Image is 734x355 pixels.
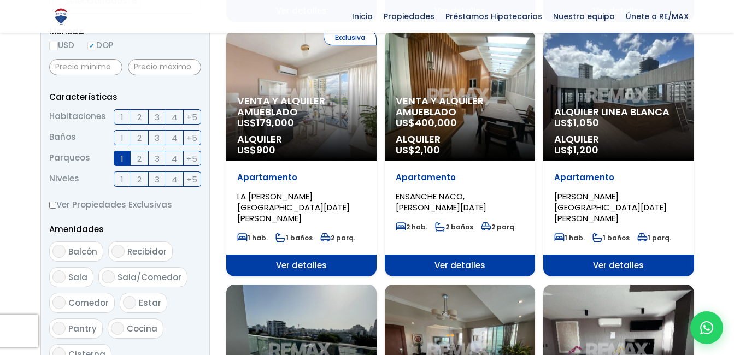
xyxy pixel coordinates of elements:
span: 2 [137,152,142,165]
input: Comedor [52,296,66,309]
span: ENSANCHE NACO, [PERSON_NAME][DATE] [396,191,486,213]
span: Propiedades [378,8,440,25]
span: US$ [554,116,599,129]
span: Recibidor [127,246,167,257]
span: 1 [121,110,124,124]
span: +5 [186,131,197,145]
p: Apartamento [396,172,524,183]
span: +5 [186,110,197,124]
span: 2 [137,173,142,186]
span: 2 parq. [481,222,516,232]
span: Venta y alquiler amueblado [396,96,524,117]
span: 1 hab. [554,233,585,242]
span: 3 [155,173,160,186]
p: Amenidades [49,222,201,236]
span: US$ [554,143,598,157]
span: 2 baños [435,222,473,232]
span: Únete a RE/MAX [620,8,694,25]
span: US$ [237,143,275,157]
span: 1 hab. [237,233,268,242]
input: Balcón [52,245,66,258]
img: Logo de REMAX [51,7,71,26]
span: Préstamos Hipotecarios [440,8,548,25]
span: Parqueos [49,151,90,166]
span: 2 [137,131,142,145]
span: US$ [237,116,294,129]
a: Alquiler Linea Blanca US$1,050 Alquiler US$1,200 Apartamento [PERSON_NAME][GEOGRAPHIC_DATA][DATE]... [543,30,694,276]
span: Ver detalles [226,255,377,276]
span: US$ [396,143,440,157]
span: LA [PERSON_NAME][GEOGRAPHIC_DATA][DATE][PERSON_NAME] [237,191,350,224]
span: Balcón [68,246,97,257]
label: DOP [87,38,114,52]
span: Ver detalles [385,255,535,276]
span: Comedor [68,297,109,309]
span: 1 [121,152,124,165]
span: 4 [172,152,177,165]
span: 3 [155,131,160,145]
span: 2 [137,110,142,124]
span: +5 [186,173,197,186]
span: Pantry [68,323,97,334]
span: 4 [172,131,177,145]
span: Alquiler Linea Blanca [554,106,683,117]
span: Baños [49,130,76,145]
span: 2 parq. [320,233,355,242]
span: Niveles [49,171,79,187]
span: 1,050 [573,116,599,129]
span: Estar [139,297,161,309]
p: Características [49,90,201,104]
span: Venta y alquiler amueblado [237,96,366,117]
span: Alquiler [396,134,524,145]
input: Sala [52,270,66,283]
span: [PERSON_NAME][GEOGRAPHIC_DATA][DATE][PERSON_NAME] [554,191,667,224]
input: Sala/Comedor [102,270,115,283]
p: Apartamento [554,172,683,183]
label: Ver Propiedades Exclusivas [49,198,201,211]
span: Alquiler [237,134,366,145]
span: 2,100 [415,143,440,157]
input: Recibidor [111,245,125,258]
span: 4 [172,110,177,124]
span: Cocina [127,323,157,334]
a: Venta y alquiler amueblado US$400,000 Alquiler US$2,100 Apartamento ENSANCHE NACO, [PERSON_NAME][... [385,30,535,276]
span: 2 hab. [396,222,427,232]
span: Sala/Comedor [118,271,181,283]
span: 900 [256,143,275,157]
span: Alquiler [554,134,683,145]
span: +5 [186,152,197,165]
span: 400,000 [415,116,457,129]
span: 1 [121,131,124,145]
input: Precio máximo [128,59,201,75]
span: Nuestro equipo [548,8,620,25]
input: Estar [123,296,136,309]
span: 1 [121,173,124,186]
span: Habitaciones [49,109,106,125]
span: 179,000 [256,116,294,129]
span: 1 parq. [637,233,671,242]
input: Pantry [52,322,66,335]
input: USD [49,42,58,50]
a: Exclusiva Venta y alquiler amueblado US$179,000 Alquiler US$900 Apartamento LA [PERSON_NAME][GEOG... [226,30,377,276]
span: Sala [68,271,87,283]
span: Ver detalles [543,255,694,276]
span: 1 baños [592,233,630,242]
label: USD [49,38,74,52]
span: Exclusiva [324,30,377,45]
span: 1,200 [573,143,598,157]
span: 3 [155,110,160,124]
span: 1 baños [275,233,313,242]
input: Cocina [111,322,124,335]
p: Apartamento [237,172,366,183]
input: Ver Propiedades Exclusivas [49,202,56,209]
span: US$ [396,116,457,129]
span: 4 [172,173,177,186]
span: Inicio [347,8,378,25]
span: 3 [155,152,160,165]
input: Precio mínimo [49,59,122,75]
input: DOP [87,42,96,50]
